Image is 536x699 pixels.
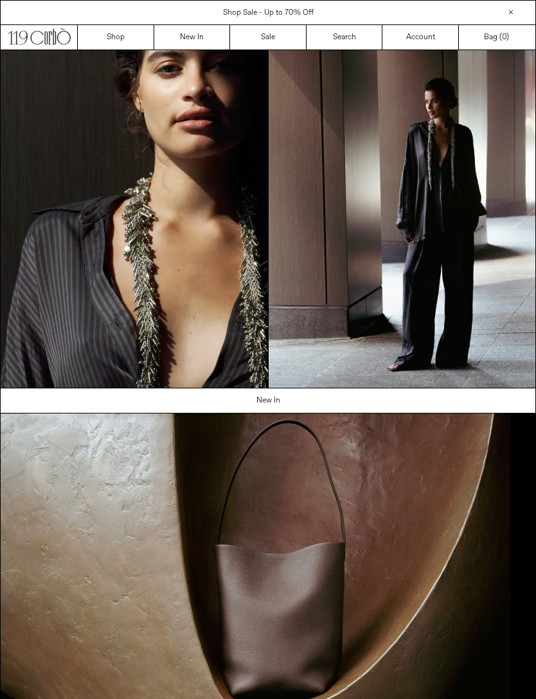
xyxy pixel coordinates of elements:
a: Shop [78,25,154,50]
a: New In [1,388,536,413]
span: 0 [502,32,506,42]
video: Your browser does not support the video tag. [1,50,268,388]
a: Search [307,25,383,50]
a: Sale [230,25,307,50]
a: New In [154,25,231,50]
a: Shop Sale - Up to 70% Off [223,8,314,18]
a: Bag () [459,25,535,50]
span: ) [502,32,509,43]
a: Account [382,25,459,50]
a: Your browser does not support the video tag. [1,381,268,391]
